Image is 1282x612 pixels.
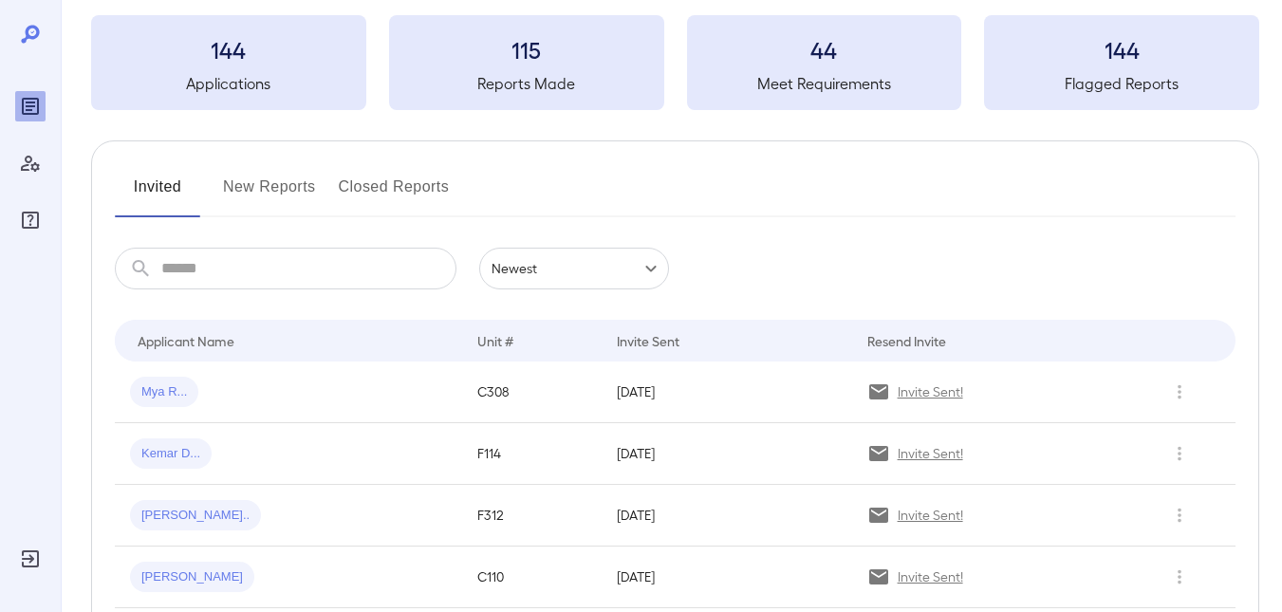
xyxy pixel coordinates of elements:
[389,72,664,95] h5: Reports Made
[867,329,946,352] div: Resend Invite
[984,72,1259,95] h5: Flagged Reports
[339,172,450,217] button: Closed Reports
[223,172,316,217] button: New Reports
[389,34,664,65] h3: 115
[602,423,852,485] td: [DATE]
[1164,500,1195,530] button: Row Actions
[898,567,963,586] p: Invite Sent!
[617,329,679,352] div: Invite Sent
[687,72,962,95] h5: Meet Requirements
[130,445,212,463] span: Kemar D...
[898,444,963,463] p: Invite Sent!
[15,205,46,235] div: FAQ
[898,382,963,401] p: Invite Sent!
[91,15,1259,110] summary: 144Applications115Reports Made44Meet Requirements144Flagged Reports
[1164,377,1195,407] button: Row Actions
[462,423,602,485] td: F114
[130,568,254,586] span: [PERSON_NAME]
[130,507,261,525] span: [PERSON_NAME]..
[115,172,200,217] button: Invited
[130,383,198,401] span: Mya R...
[462,362,602,423] td: C308
[687,34,962,65] h3: 44
[138,329,234,352] div: Applicant Name
[1164,562,1195,592] button: Row Actions
[15,544,46,574] div: Log Out
[15,91,46,121] div: Reports
[91,72,366,95] h5: Applications
[602,485,852,547] td: [DATE]
[91,34,366,65] h3: 144
[602,362,852,423] td: [DATE]
[477,329,513,352] div: Unit #
[462,547,602,608] td: C110
[602,547,852,608] td: [DATE]
[984,34,1259,65] h3: 144
[462,485,602,547] td: F312
[479,248,669,289] div: Newest
[1164,438,1195,469] button: Row Actions
[15,148,46,178] div: Manage Users
[898,506,963,525] p: Invite Sent!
